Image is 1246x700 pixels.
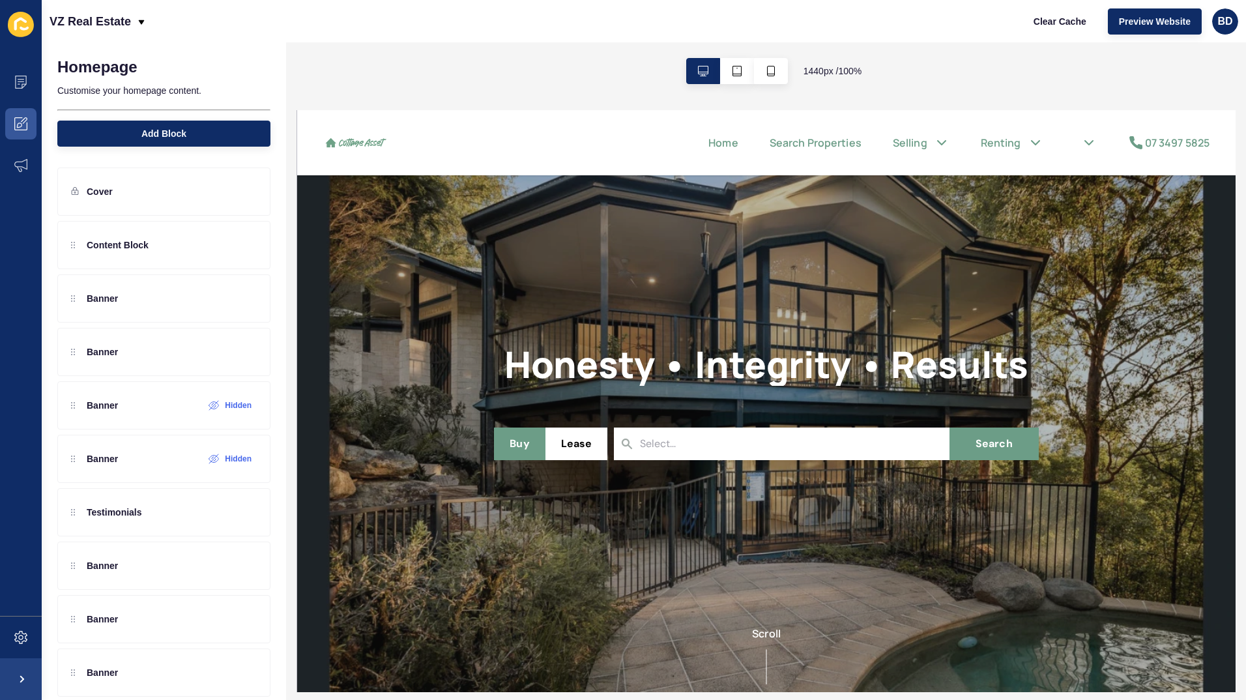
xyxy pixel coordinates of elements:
h1: Honesty • Integrity • Results [207,232,732,276]
p: Banner [87,666,118,679]
span: BD [1217,15,1232,28]
img: Cottage Asset Logo [26,13,91,52]
h1: Homepage [57,58,138,76]
button: Add Block [57,121,270,147]
div: 07 3497 5825 [848,25,913,40]
label: Hidden [225,454,252,464]
button: Clear Cache [1022,8,1097,35]
span: Clear Cache [1034,15,1086,28]
div: Scroll [5,516,933,574]
button: Lease [248,317,310,350]
input: Select... [343,325,408,342]
p: Banner [87,399,118,412]
a: 07 3497 5825 [831,25,913,40]
p: Banner [87,613,118,626]
p: Customise your homepage content. [57,76,270,105]
button: Search [652,317,741,350]
a: Home [411,25,441,40]
label: Hidden [225,400,252,411]
p: Testimonials [87,506,142,519]
span: Add Block [141,127,186,140]
p: VZ Real Estate [50,5,131,38]
p: Content Block [87,239,149,252]
p: Banner [87,292,118,305]
a: Renting [684,25,724,40]
span: 1440 px / 100 % [804,65,862,78]
span: Preview Website [1119,15,1191,28]
a: Search Properties [472,25,564,40]
p: Cover [87,185,113,198]
p: Banner [87,559,118,572]
p: Banner [87,452,118,465]
button: Preview Website [1108,8,1202,35]
button: Buy [197,317,248,350]
p: Banner [87,345,118,358]
a: Selling [596,25,630,40]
